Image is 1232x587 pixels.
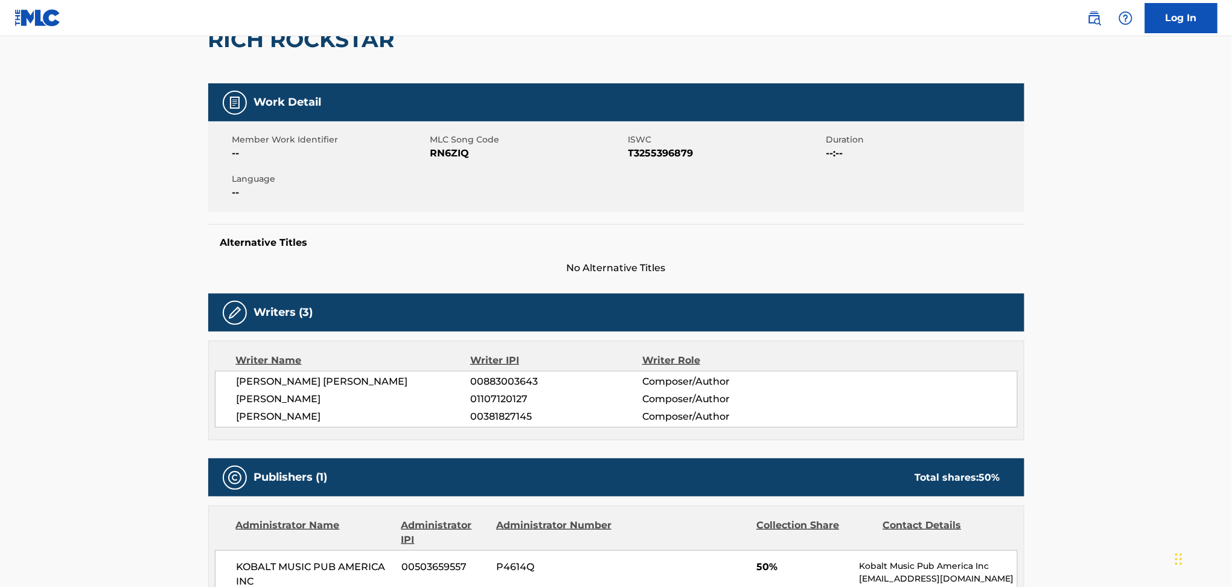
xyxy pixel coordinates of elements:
span: -- [232,185,427,200]
span: 01107120127 [470,392,642,406]
span: [PERSON_NAME] [237,392,471,406]
span: -- [232,146,427,161]
div: Administrator IPI [401,518,487,547]
div: Administrator Number [496,518,613,547]
span: Composer/Author [642,409,799,424]
span: Member Work Identifier [232,133,427,146]
span: Duration [826,133,1021,146]
div: Writer Role [642,353,799,368]
span: 00883003643 [470,374,642,389]
iframe: Chat Widget [1172,529,1232,587]
span: Language [232,173,427,185]
img: Writers [228,306,242,320]
span: [PERSON_NAME] [PERSON_NAME] [237,374,471,389]
h5: Publishers (1) [254,470,328,484]
div: Contact Details [883,518,1000,547]
img: search [1087,11,1102,25]
h5: Work Detail [254,95,322,109]
span: Composer/Author [642,374,799,389]
span: Composer/Author [642,392,799,406]
div: Writer Name [236,353,471,368]
span: 50% [756,560,850,574]
span: ISWC [628,133,823,146]
p: [EMAIL_ADDRESS][DOMAIN_NAME] [859,573,1017,585]
span: 50 % [979,472,1000,483]
span: No Alternative Titles [208,261,1024,275]
a: Public Search [1082,6,1106,30]
div: Total shares: [915,470,1000,485]
span: [PERSON_NAME] [237,409,471,424]
span: T3255396879 [628,146,823,161]
img: MLC Logo [14,9,61,27]
h5: Alternative Titles [220,237,1012,249]
div: Drag [1175,541,1183,577]
div: Collection Share [756,518,873,547]
span: 00503659557 [401,560,487,574]
h2: RICH ROCKSTAR [208,26,401,53]
span: 00381827145 [470,409,642,424]
img: help [1119,11,1133,25]
h5: Writers (3) [254,306,313,319]
span: RN6ZIQ [430,146,625,161]
div: Writer IPI [470,353,642,368]
p: Kobalt Music Pub America Inc [859,560,1017,573]
span: MLC Song Code [430,133,625,146]
div: Help [1114,6,1138,30]
span: --:-- [826,146,1021,161]
div: Administrator Name [236,518,392,547]
img: Publishers [228,470,242,485]
span: P4614Q [496,560,613,574]
img: Work Detail [228,95,242,110]
a: Log In [1145,3,1218,33]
